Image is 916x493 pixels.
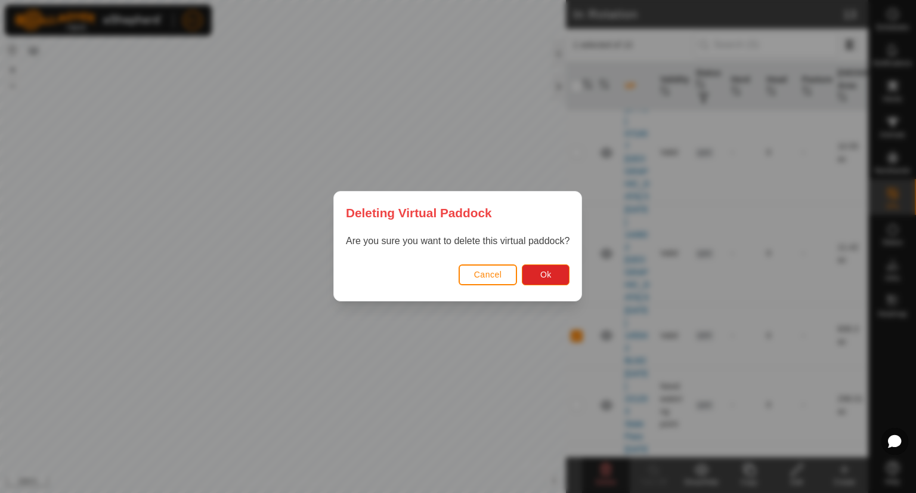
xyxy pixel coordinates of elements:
span: Deleting Virtual Paddock [346,204,492,222]
button: Ok [522,264,570,285]
span: Ok [540,270,552,280]
p: Are you sure you want to delete this virtual paddock? [346,235,570,249]
button: Cancel [459,264,518,285]
span: Cancel [474,270,502,280]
